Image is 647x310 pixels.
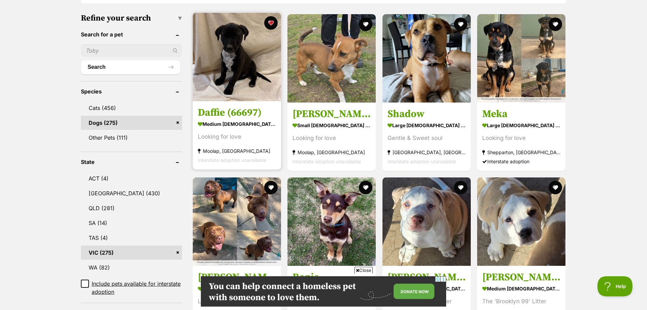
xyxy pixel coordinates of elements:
h3: Meka [482,108,560,120]
span: Interstate adoption unavailable [388,159,456,164]
div: The 'Brooklyn 99' Litter [482,297,560,306]
button: favourite [549,181,562,194]
div: Looking for love [482,134,560,143]
img: Rex (66967) - Jack Russell Terrier Dog [287,14,376,103]
span: Close [355,267,373,274]
header: State [81,159,182,165]
strong: large [DEMOGRAPHIC_DATA] Dog [482,120,560,130]
a: SA (14) [81,216,182,230]
strong: medium [DEMOGRAPHIC_DATA] Dog [198,119,276,129]
strong: Moolap, [GEOGRAPHIC_DATA] [292,148,371,157]
strong: medium [DEMOGRAPHIC_DATA] Dog [482,284,560,293]
h3: Banjo [292,271,371,284]
a: Include pets available for interstate adoption [81,280,182,296]
img: Santiago - American Staffordshire Terrier Dog [477,177,565,266]
iframe: Help Scout Beacon - Open [597,276,634,297]
strong: Moolap, [GEOGRAPHIC_DATA] [198,146,276,156]
strong: medium [DEMOGRAPHIC_DATA] Dog [388,284,466,293]
strong: small [DEMOGRAPHIC_DATA] Dog [292,120,371,130]
strong: large [DEMOGRAPHIC_DATA] Dog [198,284,276,293]
div: Interstate adoption [482,157,560,166]
button: favourite [359,18,373,31]
span: Interstate adoption unavailable [198,157,266,163]
div: Gentle & Sweet soul [388,134,466,143]
a: Shadow large [DEMOGRAPHIC_DATA] Dog Gentle & Sweet soul [GEOGRAPHIC_DATA], [GEOGRAPHIC_DATA] Inte... [382,103,471,171]
img: Peralta - American Staffordshire Terrier Dog [382,177,471,266]
div: Looking for love [198,297,276,306]
a: Meka large [DEMOGRAPHIC_DATA] Dog Looking for love Shepparton, [GEOGRAPHIC_DATA] Interstate adoption [477,103,565,171]
strong: large [DEMOGRAPHIC_DATA] Dog [388,120,466,130]
a: Daffie (66697) medium [DEMOGRAPHIC_DATA] Dog Looking for love Moolap, [GEOGRAPHIC_DATA] Interstat... [193,101,281,170]
img: Banjo - Australian Kelpie Dog [287,177,376,266]
a: Other Pets (111) [81,131,182,145]
iframe: Advertisement [201,276,446,307]
a: ACT (4) [81,171,182,186]
header: Species [81,88,182,94]
img: Meka - Rottweiler Dog [477,14,565,103]
h3: [PERSON_NAME] [198,271,276,284]
div: Looking for love [198,132,276,141]
h3: [PERSON_NAME] (66967) [292,108,371,120]
img: Shadow - Mastiff Dog [382,14,471,103]
span: Interstate adoption unavailable [292,159,361,164]
input: Toby [81,44,182,57]
button: favourite [264,181,278,194]
strong: [GEOGRAPHIC_DATA], [GEOGRAPHIC_DATA] [388,148,466,157]
img: Charles - Boerboel x Mastiff Dog [193,177,281,266]
h3: [PERSON_NAME] [388,271,466,284]
button: favourite [359,181,373,194]
button: favourite [264,16,278,30]
h3: Refine your search [81,13,182,23]
a: WA (82) [81,260,182,275]
header: Search for a pet [81,31,182,37]
button: favourite [549,18,562,31]
a: Dogs (275) [81,116,182,130]
span: Include pets available for interstate adoption [92,280,182,296]
h3: Shadow [388,108,466,120]
h3: [PERSON_NAME] [482,271,560,284]
a: QLD (281) [81,201,182,215]
a: [GEOGRAPHIC_DATA] (430) [81,186,182,200]
button: favourite [454,18,467,31]
button: favourite [454,181,467,194]
img: Daffie (66697) - Staffordshire Bull Terrier Dog [193,13,281,101]
a: Cats (456) [81,101,182,115]
a: VIC (275) [81,246,182,260]
div: The 'Brooklyn 99' Litter [388,297,466,306]
a: TAS (4) [81,231,182,245]
a: [PERSON_NAME] (66967) small [DEMOGRAPHIC_DATA] Dog Looking for love Moolap, [GEOGRAPHIC_DATA] Int... [287,103,376,171]
strong: Shepparton, [GEOGRAPHIC_DATA] [482,148,560,157]
div: Looking for love [292,134,371,143]
button: Search [81,60,180,74]
h3: Daffie (66697) [198,106,276,119]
